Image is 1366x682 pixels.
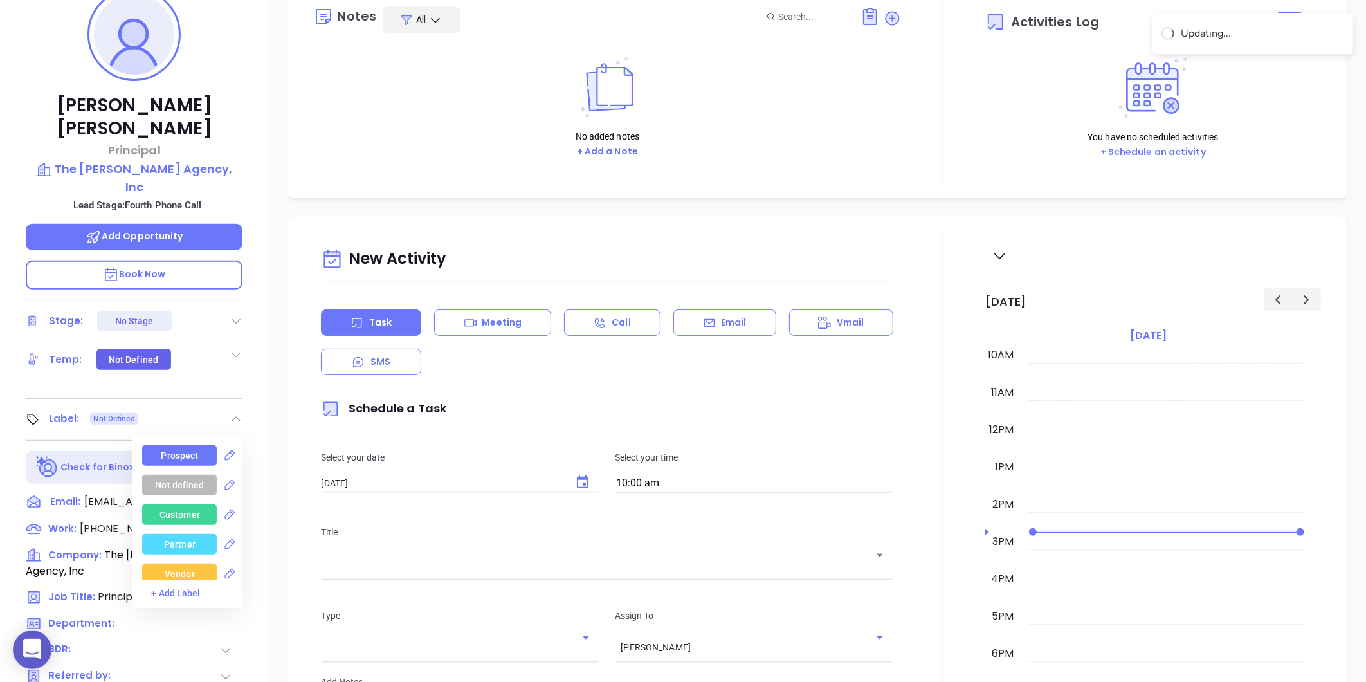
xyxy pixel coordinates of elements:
[416,13,426,26] span: All
[151,587,242,600] div: + Add Label
[612,316,630,329] p: Call
[49,350,82,369] div: Temp:
[988,385,1016,400] div: 11am
[615,450,893,465] p: Select your time
[93,412,135,426] span: Not Defined
[115,311,153,331] div: No Stage
[49,409,80,429] div: Label:
[337,10,376,23] div: Notes
[1097,145,1210,160] button: + Schedule an activity
[985,347,1016,363] div: 10am
[84,494,219,510] span: [EMAIL_ADDRESS][DOMAIN_NAME]
[989,609,1016,624] div: 5pm
[109,349,158,370] div: Not Defined
[987,422,1016,438] div: 12pm
[26,94,242,140] p: [PERSON_NAME] [PERSON_NAME]
[1118,57,1188,118] img: Activities
[573,144,642,159] button: + Add a Note
[48,642,115,658] span: BDR:
[577,629,595,647] button: Open
[164,534,196,555] div: Partner
[321,478,562,489] input: MM/DD/YYYY
[103,268,166,281] span: Book Now
[32,197,242,214] p: Lead Stage: Fourth Phone Call
[482,316,522,329] p: Meeting
[48,616,114,630] span: Department:
[573,129,642,143] p: No added notes
[155,475,204,495] div: Not defined
[778,10,846,24] input: Search...
[48,548,102,562] span: Company:
[871,629,889,647] button: Open
[161,445,199,466] div: Prospect
[721,316,747,329] p: Email
[98,589,141,604] span: Principal
[26,160,242,196] a: The [PERSON_NAME] Agency, Inc
[1181,26,1344,41] div: Updating...
[369,316,392,329] p: Task
[871,546,889,564] button: Open
[26,548,212,578] span: The [PERSON_NAME] Agency, Inc
[1088,130,1218,144] p: You have no scheduled activities
[80,521,173,536] span: [PHONE_NUMBER]
[50,494,80,511] span: Email:
[988,571,1016,587] div: 4pm
[370,355,390,369] p: SMS
[26,142,242,159] p: Principal
[615,609,893,623] p: Assign To
[567,467,598,498] button: Choose date, selected date is Aug 30, 2025
[985,295,1026,309] h2: [DATE]
[321,243,893,276] div: New Activity
[1292,288,1321,311] button: Next day
[165,564,195,584] div: Vendor
[321,525,893,539] p: Title
[159,504,200,525] div: Customer
[48,590,95,604] span: Job Title:
[837,316,864,329] p: Vmail
[321,400,446,416] span: Schedule a Task
[1011,15,1099,28] span: Activities Log
[86,230,183,243] span: Add Opportunity
[572,57,642,118] img: Notes
[1264,288,1293,311] button: Previous day
[990,497,1016,512] div: 2pm
[989,646,1016,661] div: 6pm
[60,461,228,474] p: Check for Binox AI Data Enrichment
[992,459,1016,475] div: 1pm
[48,522,77,535] span: Work:
[36,456,59,479] img: Ai-Enrich-DaqCidB-.svg
[1127,327,1169,345] a: [DATE]
[321,609,599,623] p: Type
[49,311,84,331] div: Stage:
[321,450,599,465] p: Select your date
[990,534,1016,549] div: 3pm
